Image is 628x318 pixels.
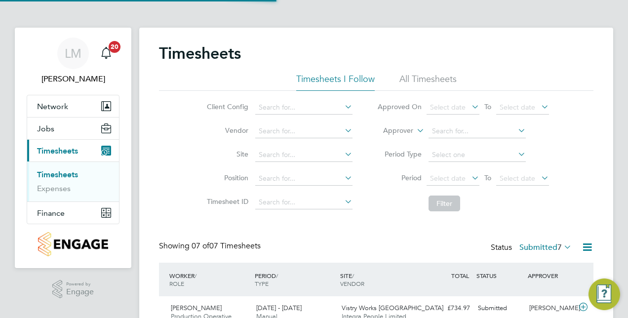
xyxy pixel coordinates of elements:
[192,241,261,251] span: 07 Timesheets
[255,196,353,209] input: Search for...
[15,28,131,268] nav: Main navigation
[377,173,422,182] label: Period
[37,170,78,179] a: Timesheets
[474,267,525,284] div: STATUS
[429,148,526,162] input: Select one
[474,300,525,317] div: Submitted
[369,126,413,136] label: Approver
[27,73,119,85] span: Leah Meade
[491,241,574,255] div: Status
[377,150,422,159] label: Period Type
[37,124,54,133] span: Jobs
[255,124,353,138] input: Search for...
[52,280,94,299] a: Powered byEngage
[589,278,620,310] button: Engage Resource Center
[519,242,572,252] label: Submitted
[27,161,119,201] div: Timesheets
[167,267,252,292] div: WORKER
[338,267,423,292] div: SITE
[256,304,302,312] span: [DATE] - [DATE]
[342,304,443,312] span: Vistry Works [GEOGRAPHIC_DATA]
[66,280,94,288] span: Powered by
[525,300,577,317] div: [PERSON_NAME]
[430,103,466,112] span: Select date
[481,100,494,113] span: To
[423,300,474,317] div: £734.97
[255,172,353,186] input: Search for...
[27,232,119,256] a: Go to home page
[109,41,120,53] span: 20
[66,288,94,296] span: Engage
[96,38,116,69] a: 20
[204,126,248,135] label: Vendor
[430,174,466,183] span: Select date
[169,279,184,287] span: ROLE
[429,124,526,138] input: Search for...
[481,171,494,184] span: To
[65,47,81,60] span: LM
[276,272,278,279] span: /
[252,267,338,292] div: PERIOD
[37,184,71,193] a: Expenses
[195,272,196,279] span: /
[255,101,353,115] input: Search for...
[500,103,535,112] span: Select date
[192,241,209,251] span: 07 of
[340,279,364,287] span: VENDOR
[159,43,241,63] h2: Timesheets
[451,272,469,279] span: TOTAL
[204,102,248,111] label: Client Config
[204,197,248,206] label: Timesheet ID
[37,102,68,111] span: Network
[37,146,78,156] span: Timesheets
[27,38,119,85] a: LM[PERSON_NAME]
[255,148,353,162] input: Search for...
[204,173,248,182] label: Position
[204,150,248,159] label: Site
[500,174,535,183] span: Select date
[525,267,577,284] div: APPROVER
[159,241,263,251] div: Showing
[27,95,119,117] button: Network
[255,279,269,287] span: TYPE
[377,102,422,111] label: Approved On
[399,73,457,91] li: All Timesheets
[296,73,375,91] li: Timesheets I Follow
[37,208,65,218] span: Finance
[27,140,119,161] button: Timesheets
[27,202,119,224] button: Finance
[352,272,354,279] span: /
[27,118,119,139] button: Jobs
[429,196,460,211] button: Filter
[557,242,562,252] span: 7
[38,232,108,256] img: countryside-properties-logo-retina.png
[171,304,222,312] span: [PERSON_NAME]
